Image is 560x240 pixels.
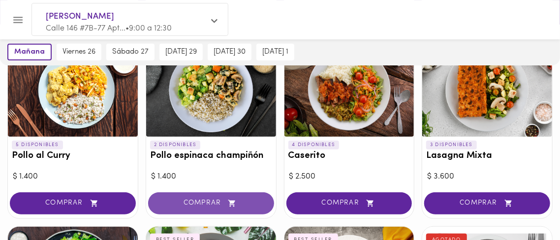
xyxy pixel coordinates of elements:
span: [PERSON_NAME] [46,10,204,23]
button: sábado 27 [106,44,155,60]
button: Menu [6,8,30,32]
p: 3 DISPONIBLES [426,141,477,150]
p: 5 DISPONIBLES [12,141,63,150]
span: COMPRAR [22,199,124,208]
button: COMPRAR [424,192,550,214]
span: [DATE] 29 [165,48,197,57]
span: viernes 26 [62,48,95,57]
span: mañana [14,48,45,57]
div: $ 1.400 [13,171,133,182]
div: Pollo espinaca champiñón [146,43,276,137]
div: $ 3.600 [427,171,547,182]
div: Caserito [284,43,414,137]
button: COMPRAR [10,192,136,214]
div: $ 2.500 [289,171,409,182]
span: [DATE] 30 [214,48,246,57]
span: COMPRAR [160,199,262,208]
button: viernes 26 [57,44,101,60]
h3: Pollo al Curry [12,151,134,161]
button: mañana [7,44,52,60]
button: [DATE] 30 [208,44,251,60]
span: Calle 146 #7B-77 Apt... • 9:00 a 12:30 [46,25,172,32]
button: COMPRAR [286,192,412,214]
button: [DATE] 1 [256,44,294,60]
span: [DATE] 1 [262,48,288,57]
h3: Caserito [288,151,410,161]
div: $ 1.400 [151,171,271,182]
div: Lasagna Mixta [422,43,552,137]
button: [DATE] 29 [159,44,203,60]
h3: Lasagna Mixta [426,151,548,161]
span: sábado 27 [112,48,149,57]
span: COMPRAR [436,199,538,208]
p: 2 DISPONIBLES [150,141,201,150]
span: COMPRAR [299,199,400,208]
h3: Pollo espinaca champiñón [150,151,272,161]
iframe: Messagebird Livechat Widget [503,183,550,230]
button: COMPRAR [148,192,274,214]
div: Pollo al Curry [8,43,138,137]
p: 4 DISPONIBLES [288,141,340,150]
